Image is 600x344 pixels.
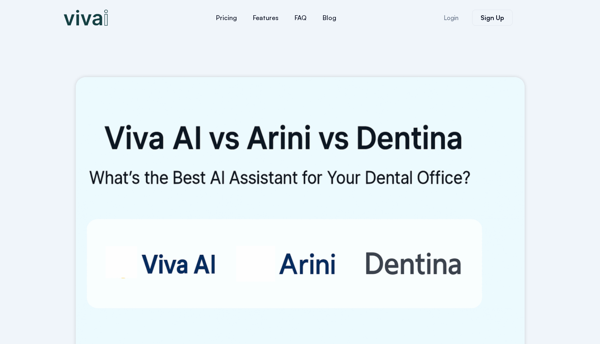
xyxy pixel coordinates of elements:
a: Blog [315,8,344,27]
a: Pricing [208,8,245,27]
a: Sign Up [472,10,513,26]
a: Login [434,10,468,26]
nav: Menu [160,8,392,27]
a: Features [245,8,287,27]
span: Login [444,15,459,21]
a: FAQ [287,8,315,27]
span: Sign Up [481,14,504,21]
